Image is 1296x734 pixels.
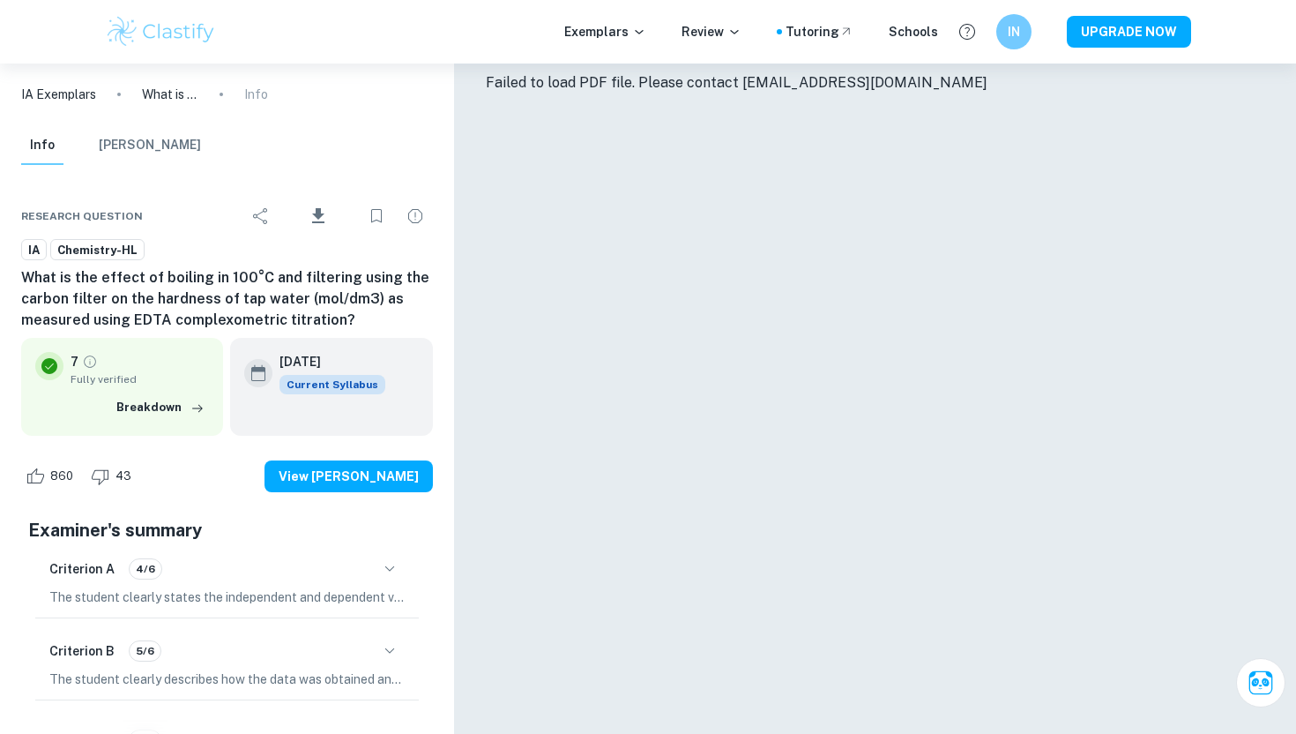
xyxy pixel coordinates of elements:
[786,22,853,41] a: Tutoring
[105,14,217,49] img: Clastify logo
[21,462,83,491] div: Like
[264,461,433,492] button: View [PERSON_NAME]
[82,354,98,370] a: Grade fully verified
[1236,658,1285,708] button: Ask Clai
[130,643,160,659] span: 5/6
[486,72,1263,94] div: Failed to load PDF file. Please contact [EMAIL_ADDRESS][DOMAIN_NAME]
[28,517,426,543] h5: Examiner's summary
[279,375,385,394] div: This exemplar is based on the current syllabus. Feel free to refer to it for inspiration/ideas wh...
[49,559,115,579] h6: Criterion A
[86,462,141,491] div: Dislike
[279,352,371,371] h6: [DATE]
[564,22,646,41] p: Exemplars
[50,239,145,261] a: Chemistry-HL
[41,468,83,485] span: 860
[21,239,47,261] a: IA
[279,375,385,394] span: Current Syllabus
[21,208,143,224] span: Research question
[952,17,982,47] button: Help and Feedback
[21,85,96,104] a: IA Exemplars
[244,85,268,104] p: Info
[21,126,63,165] button: Info
[49,670,405,689] p: The student clearly describes how the data was obtained and processed, providing a detailed and p...
[889,22,938,41] a: Schools
[1067,16,1191,48] button: UPGRADE NOW
[282,193,355,239] div: Download
[243,198,279,234] div: Share
[142,85,198,104] p: What is the effect of boiling in 100°C and filtering using the carbon filter on the hardness of t...
[106,468,141,485] span: 43
[130,561,161,577] span: 4/6
[398,198,433,234] div: Report issue
[51,242,144,259] span: Chemistry-HL
[71,352,78,371] p: 7
[1004,22,1024,41] h6: IN
[996,14,1032,49] button: IN
[22,242,46,259] span: IA
[359,198,394,234] div: Bookmark
[682,22,741,41] p: Review
[112,394,209,421] button: Breakdown
[21,267,433,331] h6: What is the effect of boiling in 100°C and filtering using the carbon filter on the hardness of t...
[71,371,209,387] span: Fully verified
[99,126,201,165] button: [PERSON_NAME]
[49,588,405,607] p: The student clearly states the independent and dependent variables in the research question, howe...
[49,641,115,661] h6: Criterion B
